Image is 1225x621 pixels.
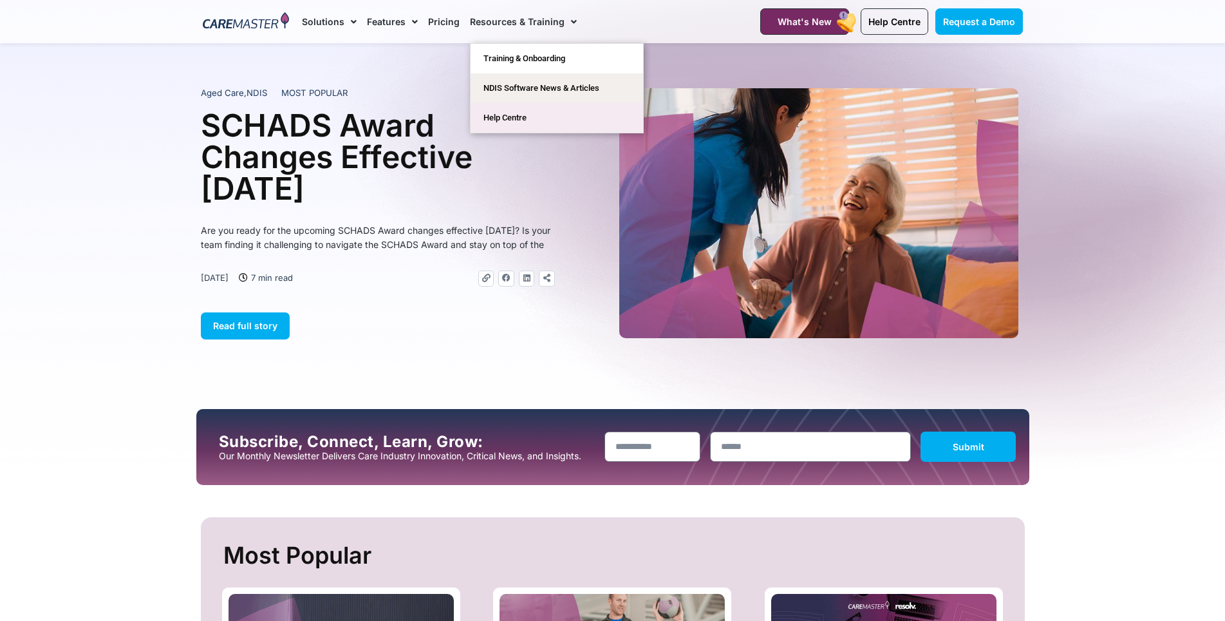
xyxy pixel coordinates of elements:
p: Are you ready for the upcoming SCHADS Award changes effective [DATE]? Is your team finding it cha... [201,224,555,252]
span: MOST POPULAR [281,87,348,100]
span: Request a Demo [943,16,1015,27]
a: Training & Onboarding [471,44,643,73]
span: 7 min read [248,271,293,285]
p: Our Monthly Newsletter Delivers Care Industry Innovation, Critical News, and Insights. [219,451,595,461]
span: Aged Care [201,88,244,98]
span: Submit [953,441,984,452]
span: Help Centre [868,16,921,27]
h2: Subscribe, Connect, Learn, Grow: [219,433,595,451]
span: NDIS [247,88,267,98]
a: NDIS Software News & Articles [471,73,643,103]
a: What's New [760,8,849,35]
a: Help Centre [861,8,928,35]
button: Submit [921,432,1016,462]
span: Read full story [213,320,277,331]
a: Request a Demo [935,8,1023,35]
h1: SCHADS Award Changes Effective [DATE] [201,110,555,204]
a: Read full story [201,312,290,339]
img: CareMaster Logo [203,12,290,32]
span: , [201,88,267,98]
img: A heartwarming moment where a support worker in a blue uniform, with a stethoscope draped over he... [619,88,1018,338]
time: [DATE] [201,272,229,283]
h2: Most Popular [223,537,1005,575]
ul: Resources & Training [470,43,644,133]
a: Help Centre [471,103,643,133]
span: What's New [778,16,832,27]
